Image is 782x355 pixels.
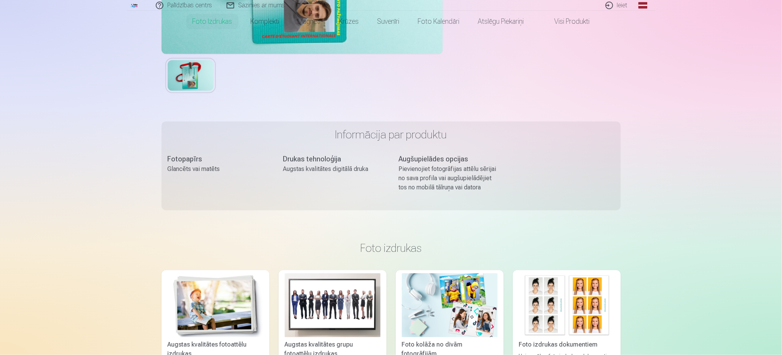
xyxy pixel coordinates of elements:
[399,154,499,164] div: Augšupielādes opcijas
[285,273,380,337] img: Augstas kvalitātes grupu fotoattēlu izdrukas
[330,11,368,32] a: Krūzes
[168,154,268,164] div: Fotopapīrs
[409,11,469,32] a: Foto kalendāri
[168,164,268,174] div: Glancēts vai matēts
[399,164,499,192] div: Pievienojiet fotogrāfijas attēlu sērijai no sava profila vai augšupielādējiet tos no mobilā tālru...
[289,11,330,32] a: Magnēti
[368,11,409,32] a: Suvenīri
[402,273,498,337] img: Foto kolāža no divām fotogrāfijām
[469,11,533,32] a: Atslēgu piekariņi
[168,273,263,337] img: Augstas kvalitātes fotoattēlu izdrukas
[283,154,384,164] div: Drukas tehnoloģija
[168,241,615,255] h3: Foto izdrukas
[533,11,599,32] a: Visi produkti
[283,164,384,174] div: Augstas kvalitātes digitālā druka
[183,11,242,32] a: Foto izdrukas
[130,3,139,8] img: /fa1
[242,11,289,32] a: Komplekti
[519,273,615,337] img: Foto izdrukas dokumentiem
[168,128,615,141] h3: Informācija par produktu
[516,340,618,350] div: Foto izdrukas dokumentiem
